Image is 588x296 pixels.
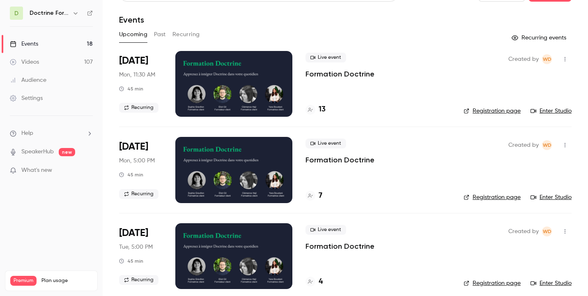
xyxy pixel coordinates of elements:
a: Formation Doctrine [305,241,374,251]
button: Recurring events [508,31,572,44]
span: Mon, 5:00 PM [119,157,155,165]
a: 7 [305,190,322,201]
div: 45 min [119,86,143,92]
div: Videos [10,58,39,66]
li: help-dropdown-opener [10,129,93,138]
a: Enter Studio [531,279,572,287]
span: Live event [305,225,346,235]
span: new [59,148,75,156]
span: Live event [305,53,346,62]
div: Events [10,40,38,48]
a: 13 [305,104,326,115]
a: Enter Studio [531,193,572,201]
div: Oct 6 Mon, 11:30 AM (Europe/Paris) [119,51,162,117]
span: Webinar Doctrine [542,54,552,64]
span: Webinar Doctrine [542,140,552,150]
div: 45 min [119,171,143,178]
span: Webinar Doctrine [542,227,552,236]
span: Recurring [119,189,158,199]
span: Recurring [119,103,158,113]
a: Registration page [464,279,521,287]
span: [DATE] [119,227,148,240]
span: What's new [21,166,52,175]
span: D [14,9,18,18]
div: 45 min [119,258,143,264]
h4: 13 [319,104,326,115]
button: Recurring [172,28,200,41]
a: Enter Studio [531,107,572,115]
span: WD [543,54,551,64]
span: WD [543,140,551,150]
button: Past [154,28,166,41]
a: Formation Doctrine [305,69,374,79]
span: Created by [508,227,539,236]
div: Settings [10,94,43,102]
h6: Doctrine Formation Avocats [30,9,69,17]
div: Oct 7 Tue, 5:00 PM (Europe/Paris) [119,223,162,289]
a: Formation Doctrine [305,155,374,165]
h4: 7 [319,190,322,201]
span: Mon, 11:30 AM [119,71,155,79]
button: Upcoming [119,28,147,41]
iframe: Noticeable Trigger [83,167,93,174]
span: [DATE] [119,54,148,67]
a: SpeakerHub [21,148,54,156]
a: Registration page [464,107,521,115]
span: Premium [10,276,37,286]
span: Live event [305,139,346,148]
h4: 4 [319,276,323,287]
h1: Events [119,15,144,25]
span: Help [21,129,33,138]
span: WD [543,227,551,236]
a: 4 [305,276,323,287]
span: Created by [508,54,539,64]
span: Tue, 5:00 PM [119,243,153,251]
span: Recurring [119,275,158,285]
span: Plan usage [41,277,92,284]
span: [DATE] [119,140,148,153]
a: Registration page [464,193,521,201]
div: Oct 6 Mon, 5:00 PM (Europe/Paris) [119,137,162,203]
div: Audience [10,76,46,84]
span: Created by [508,140,539,150]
